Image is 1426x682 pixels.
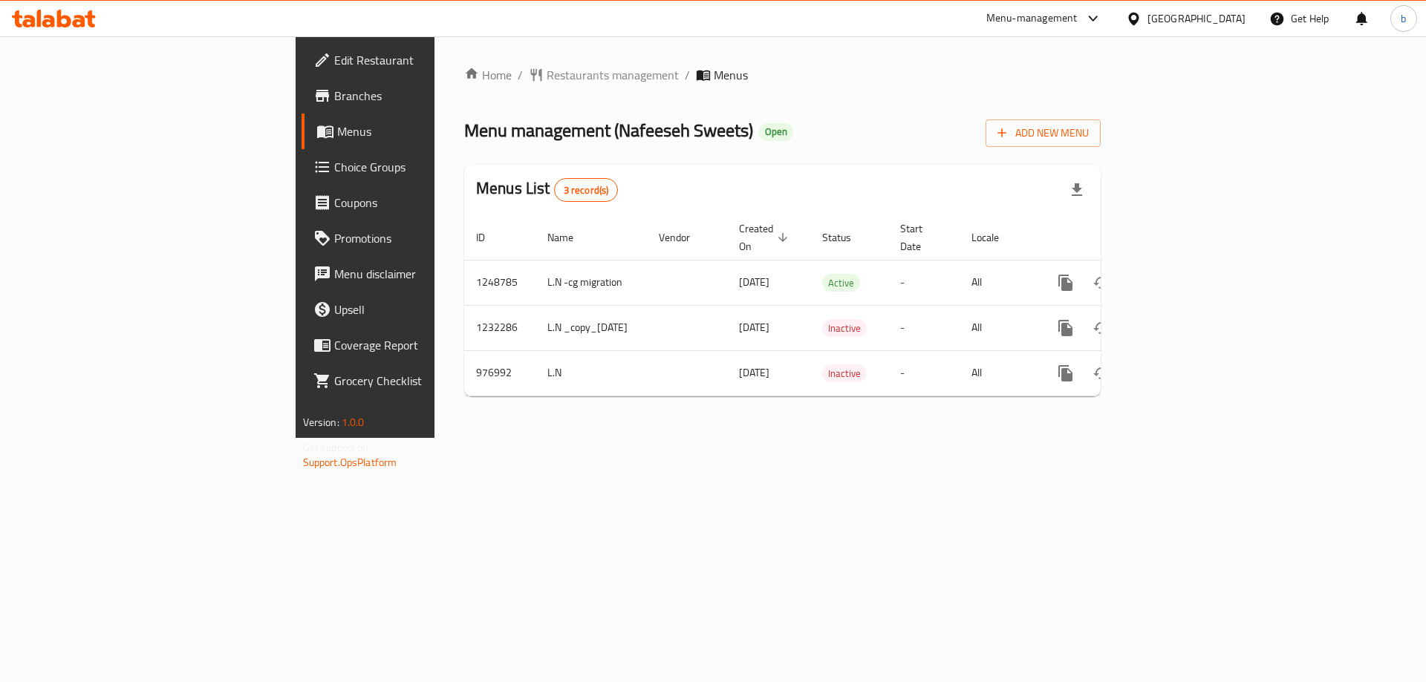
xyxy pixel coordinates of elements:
li: / [685,66,690,84]
h2: Menus List [476,177,618,202]
button: more [1048,355,1084,391]
a: Grocery Checklist [302,363,534,399]
span: b [1401,10,1406,27]
td: All [960,260,1036,305]
a: Branches [302,78,534,114]
button: more [1048,265,1084,301]
span: Menus [337,122,522,140]
td: - [888,260,960,305]
button: Change Status [1084,310,1119,346]
span: Active [822,275,860,292]
span: Coupons [334,194,522,212]
span: Choice Groups [334,158,522,176]
button: Add New Menu [986,119,1101,147]
span: [DATE] [739,318,769,337]
span: Upsell [334,301,522,318]
span: Edit Restaurant [334,51,522,69]
a: Menu disclaimer [302,256,534,292]
a: Menus [302,114,534,149]
td: All [960,305,1036,350]
span: Grocery Checklist [334,372,522,390]
span: Menu disclaimer [334,265,522,283]
span: Inactive [822,320,867,337]
span: Status [822,229,870,246]
a: Choice Groups [302,149,534,185]
div: Export file [1059,172,1095,208]
span: Branches [334,87,522,105]
td: - [888,305,960,350]
div: Active [822,274,860,292]
span: Name [547,229,593,246]
a: Coupons [302,185,534,220]
div: Menu-management [986,10,1078,27]
a: Edit Restaurant [302,42,534,78]
a: Promotions [302,220,534,256]
a: Support.OpsPlatform [303,453,397,472]
td: All [960,350,1036,396]
span: 1.0.0 [342,413,365,432]
span: Restaurants management [547,66,679,84]
button: Change Status [1084,265,1119,301]
span: Add New Menu [997,124,1089,142]
div: Inactive [822,319,867,337]
nav: breadcrumb [464,66,1101,84]
td: L.N [535,350,647,396]
a: Coverage Report [302,327,534,363]
div: [GEOGRAPHIC_DATA] [1147,10,1246,27]
span: Coverage Report [334,336,522,354]
button: more [1048,310,1084,346]
span: Locale [971,229,1018,246]
span: Start Date [900,220,942,255]
span: Promotions [334,229,522,247]
div: Total records count [554,178,619,202]
span: [DATE] [739,272,769,292]
button: Change Status [1084,355,1119,391]
span: Menus [714,66,748,84]
span: 3 record(s) [555,183,618,197]
span: Open [759,125,793,138]
a: Upsell [302,292,534,327]
span: Inactive [822,365,867,382]
span: Menu management ( Nafeeseh Sweets ) [464,114,753,147]
span: [DATE] [739,363,769,382]
div: Open [759,123,793,141]
span: Created On [739,220,792,255]
span: Get support on: [303,438,371,457]
td: - [888,350,960,396]
td: L.N -cg migration [535,260,647,305]
table: enhanced table [464,215,1202,396]
span: Vendor [659,229,709,246]
span: Version: [303,413,339,432]
a: Restaurants management [529,66,679,84]
span: ID [476,229,504,246]
td: L.N _copy_[DATE] [535,305,647,350]
th: Actions [1036,215,1202,260]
